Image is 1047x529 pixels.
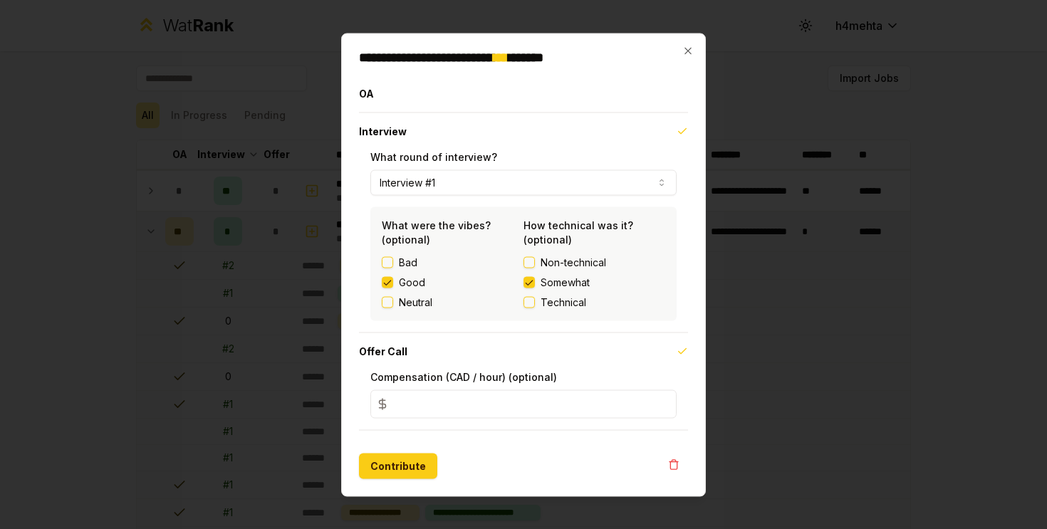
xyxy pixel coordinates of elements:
[359,370,688,429] div: Offer Call
[541,275,590,289] span: Somewhat
[523,276,535,288] button: Somewhat
[523,296,535,308] button: Technical
[523,256,535,268] button: Non-technical
[359,112,688,150] button: Interview
[541,295,586,309] span: Technical
[382,219,491,245] label: What were the vibes? (optional)
[399,275,425,289] label: Good
[359,332,688,370] button: Offer Call
[399,295,432,309] label: Neutral
[359,75,688,112] button: OA
[370,370,557,382] label: Compensation (CAD / hour) (optional)
[399,255,417,269] label: Bad
[370,150,497,162] label: What round of interview?
[541,255,606,269] span: Non-technical
[523,219,633,245] label: How technical was it? (optional)
[359,150,688,332] div: Interview
[359,453,437,478] button: Contribute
